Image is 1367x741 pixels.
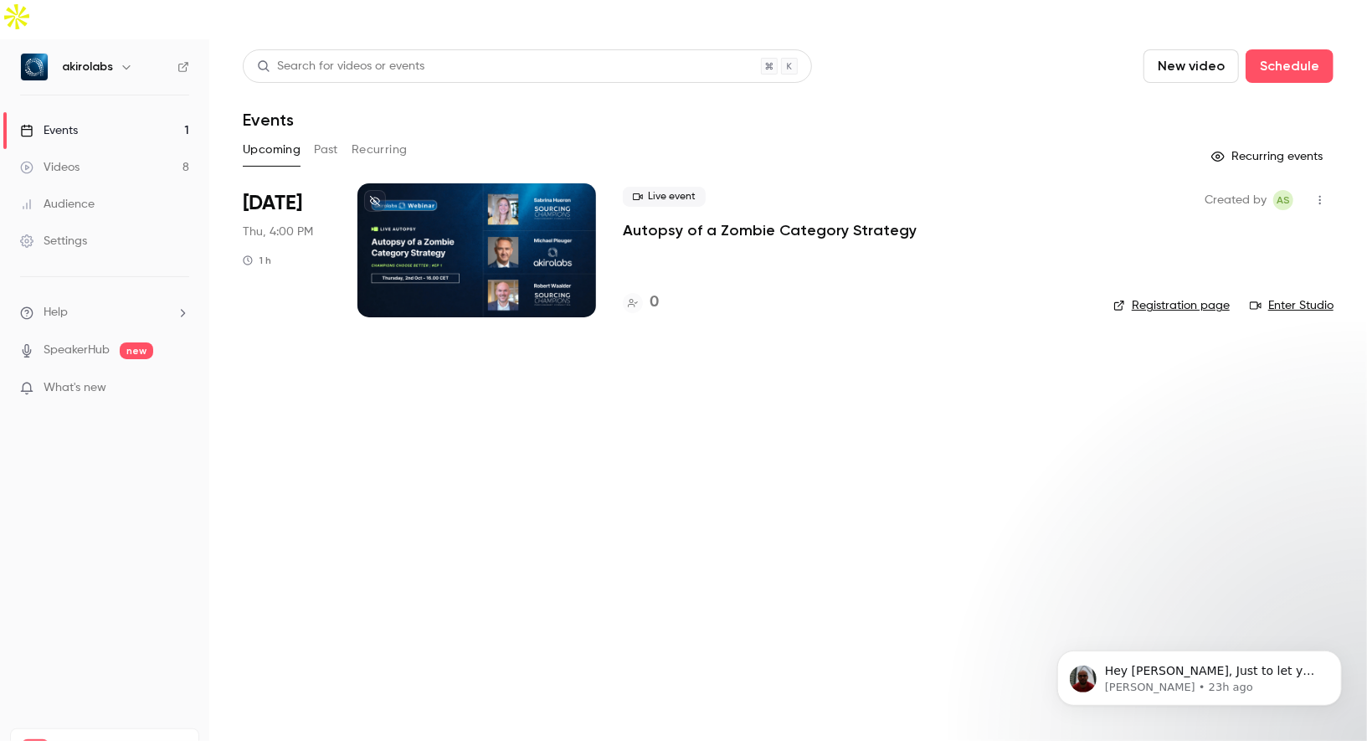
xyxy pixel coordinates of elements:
[1204,143,1334,170] button: Recurring events
[44,304,68,322] span: Help
[20,196,95,213] div: Audience
[21,54,48,80] img: akirolabs
[243,254,271,267] div: 1 h
[243,190,302,217] span: [DATE]
[623,220,917,240] a: Autopsy of a Zombie Category Strategy
[650,291,659,314] h4: 0
[120,342,153,359] span: new
[62,59,113,75] h6: akirolabs
[20,233,87,250] div: Settings
[623,291,659,314] a: 0
[1273,190,1293,210] span: Aman Sadique
[20,159,80,176] div: Videos
[243,224,313,240] span: Thu, 4:00 PM
[352,136,408,163] button: Recurring
[1277,190,1290,210] span: AS
[243,183,331,317] div: Oct 2 Thu, 4:00 PM (Europe/Berlin)
[1032,615,1367,733] iframe: Intercom notifications message
[44,379,106,397] span: What's new
[257,58,424,75] div: Search for videos or events
[243,136,301,163] button: Upcoming
[314,136,338,163] button: Past
[243,110,294,130] h1: Events
[1205,190,1267,210] span: Created by
[1250,297,1334,314] a: Enter Studio
[1113,297,1230,314] a: Registration page
[20,122,78,139] div: Events
[1143,49,1239,83] button: New video
[623,187,706,207] span: Live event
[20,304,189,322] li: help-dropdown-opener
[44,342,110,359] a: SpeakerHub
[1246,49,1334,83] button: Schedule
